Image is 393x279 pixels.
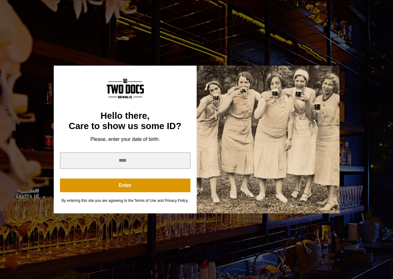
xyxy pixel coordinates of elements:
[60,179,190,192] button: Enter
[60,136,190,142] div: Please, enter your date of birth:
[60,198,190,203] div: By entering this site you are agreeing to the Terms of Use and Privacy Policy.
[60,111,190,132] div: Hello there, Care to show us some ID?
[107,78,144,98] img: Content Logo
[60,152,190,169] input: year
